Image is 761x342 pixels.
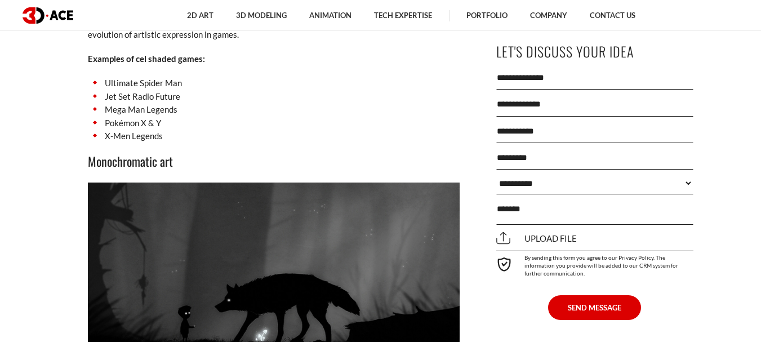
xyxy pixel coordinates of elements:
img: logo dark [23,7,73,24]
li: Ultimate Spider Man [88,77,460,90]
li: Jet Set Radio Future [88,90,460,103]
strong: Examples of cel shaded games: [88,54,205,64]
p: Let's Discuss Your Idea [496,39,693,64]
li: X-Men Legends [88,130,460,143]
button: SEND MESSAGE [548,295,641,320]
h3: Monochromatic art [88,152,460,171]
li: Mega Man Legends [88,103,460,116]
div: By sending this form you agree to our Privacy Policy. The information you provide will be added t... [496,250,693,277]
li: Pokémon X & Y [88,117,460,130]
span: Upload file [496,233,577,243]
